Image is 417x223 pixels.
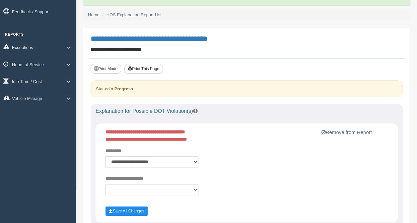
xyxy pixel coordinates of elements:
[91,64,121,74] button: Print Mode
[88,12,100,17] a: Home
[319,128,374,136] button: Remove from Report
[91,104,403,118] div: Explanation for Possible DOT Violation(s)
[105,206,148,216] button: Save
[124,64,163,74] button: Print This Page
[91,80,403,97] div: Status:
[109,86,133,91] strong: In Progress
[106,12,162,17] a: HOS Explanation Report List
